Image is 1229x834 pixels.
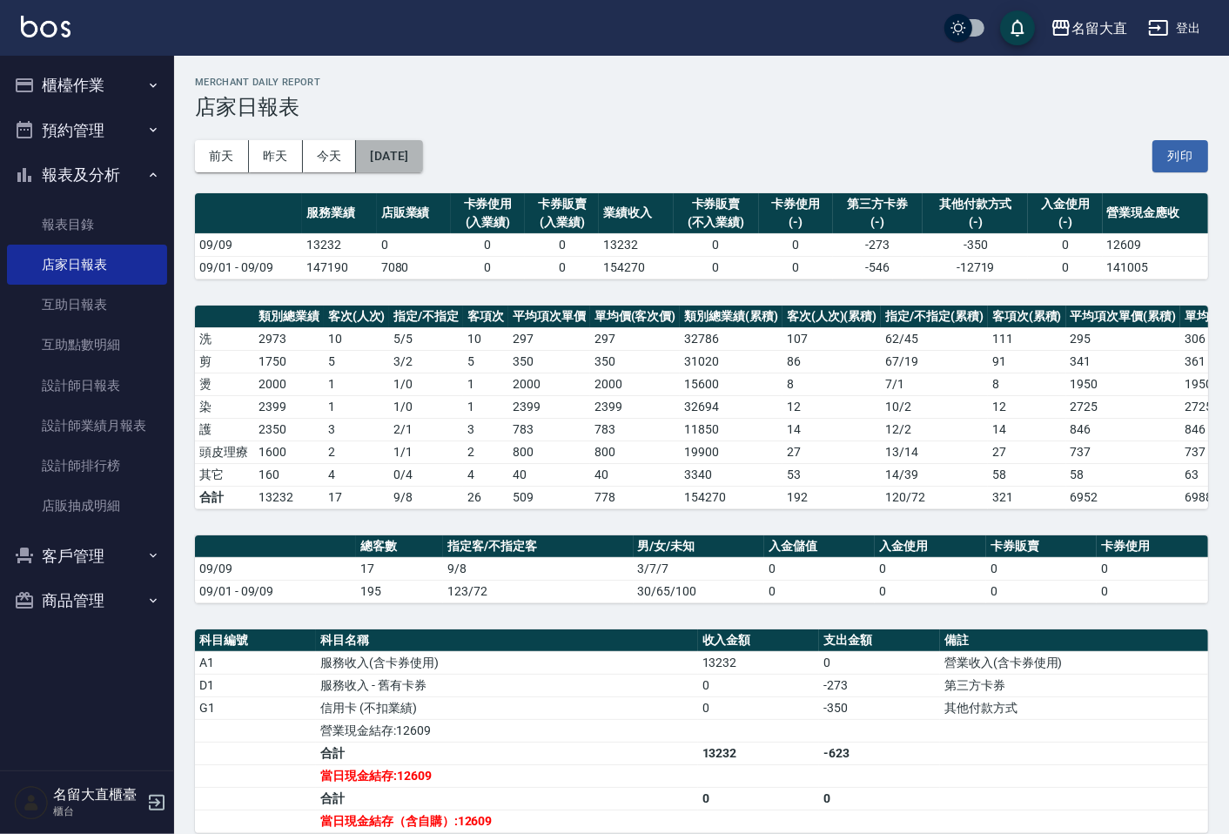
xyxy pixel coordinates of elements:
[443,557,633,580] td: 9/8
[7,406,167,446] a: 設計師業績月報表
[7,152,167,198] button: 報表及分析
[940,629,1208,652] th: 備註
[698,651,819,674] td: 13232
[254,395,324,418] td: 2399
[680,306,782,328] th: 類別總業績(累積)
[7,534,167,579] button: 客戶管理
[302,256,376,279] td: 147190
[1066,350,1181,373] td: 341
[254,350,324,373] td: 1750
[881,441,988,463] td: 13 / 14
[634,535,764,558] th: 男/女/未知
[356,580,443,602] td: 195
[1071,17,1127,39] div: 名留大直
[923,233,1028,256] td: -350
[940,696,1208,719] td: 其他付款方式
[782,418,882,441] td: 14
[7,486,167,526] a: 店販抽成明細
[195,463,254,486] td: 其它
[455,195,520,213] div: 卡券使用
[1141,12,1208,44] button: 登出
[302,233,376,256] td: 13232
[316,787,697,810] td: 合計
[377,233,451,256] td: 0
[389,463,463,486] td: 0 / 4
[881,373,988,395] td: 7 / 1
[508,395,590,418] td: 2399
[1066,418,1181,441] td: 846
[7,325,167,365] a: 互助點數明細
[195,535,1208,603] table: a dense table
[195,441,254,463] td: 頭皮理療
[680,350,782,373] td: 31020
[1103,193,1208,234] th: 營業現金應收
[455,213,520,232] div: (入業績)
[590,306,681,328] th: 單均價(客次價)
[463,373,508,395] td: 1
[674,256,759,279] td: 0
[1032,213,1098,232] div: (-)
[1152,140,1208,172] button: 列印
[195,327,254,350] td: 洗
[782,395,882,418] td: 12
[986,580,1098,602] td: 0
[324,418,390,441] td: 3
[988,373,1066,395] td: 8
[443,580,633,602] td: 123/72
[7,366,167,406] a: 設計師日報表
[986,557,1098,580] td: 0
[195,418,254,441] td: 護
[881,463,988,486] td: 14 / 39
[680,441,782,463] td: 19900
[927,195,1024,213] div: 其他付款方式
[463,441,508,463] td: 2
[634,557,764,580] td: 3/7/7
[698,674,819,696] td: 0
[451,256,525,279] td: 0
[324,327,390,350] td: 10
[819,742,940,764] td: -623
[508,486,590,508] td: 509
[324,395,390,418] td: 1
[1066,373,1181,395] td: 1950
[680,395,782,418] td: 32694
[463,418,508,441] td: 3
[377,193,451,234] th: 店販業績
[927,213,1024,232] div: (-)
[674,233,759,256] td: 0
[254,418,324,441] td: 2350
[1066,441,1181,463] td: 737
[1097,580,1208,602] td: 0
[988,463,1066,486] td: 58
[881,418,988,441] td: 12 / 2
[599,233,673,256] td: 13232
[316,719,697,742] td: 營業現金結存:12609
[678,195,755,213] div: 卡券販賣
[316,629,697,652] th: 科目名稱
[988,418,1066,441] td: 14
[1032,195,1098,213] div: 入金使用
[7,205,167,245] a: 報表目錄
[389,418,463,441] td: 2 / 1
[1066,306,1181,328] th: 平均項次單價(累積)
[759,256,833,279] td: 0
[819,787,940,810] td: 0
[463,486,508,508] td: 26
[698,787,819,810] td: 0
[7,446,167,486] a: 設計師排行榜
[988,327,1066,350] td: 111
[324,373,390,395] td: 1
[782,441,882,463] td: 27
[451,233,525,256] td: 0
[389,373,463,395] td: 1 / 0
[680,486,782,508] td: 154270
[698,629,819,652] th: 收入金額
[356,535,443,558] th: 總客數
[389,306,463,328] th: 指定/不指定
[698,742,819,764] td: 13232
[529,195,594,213] div: 卡券販賣
[875,557,986,580] td: 0
[680,373,782,395] td: 15600
[7,108,167,153] button: 預約管理
[195,95,1208,119] h3: 店家日報表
